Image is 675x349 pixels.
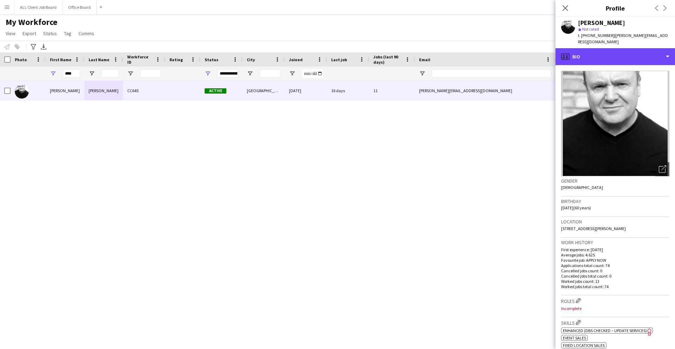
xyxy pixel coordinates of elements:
span: Last job [331,57,347,62]
p: Incomplete [561,306,669,311]
button: Open Filter Menu [419,70,425,77]
div: [GEOGRAPHIC_DATA] [243,81,285,100]
p: Worked jobs total count: 74 [561,284,669,289]
div: [PERSON_NAME] [46,81,84,100]
div: [PERSON_NAME] [578,20,625,26]
span: Status [205,57,218,62]
a: View [3,29,18,38]
span: Jobs (last 90 days) [373,54,402,65]
p: Worked jobs count: 13 [561,279,669,284]
span: Rating [169,57,183,62]
button: Open Filter Menu [50,70,56,77]
button: Open Filter Menu [127,70,134,77]
app-action-btn: Advanced filters [29,43,38,51]
button: Open Filter Menu [247,70,253,77]
h3: Skills [561,319,669,326]
a: Status [40,29,60,38]
span: City [247,57,255,62]
div: Bio [555,48,675,65]
div: [DATE] [285,81,327,100]
input: City Filter Input [259,69,281,78]
h3: Profile [555,4,675,13]
button: Office Board [63,0,97,14]
span: Fixed location sales [563,343,605,348]
button: ALL Client Job Board [14,0,63,14]
div: [PERSON_NAME][EMAIL_ADDRESS][DOMAIN_NAME] [415,81,555,100]
p: Applications total count: 74 [561,263,669,268]
h3: Gender [561,178,669,184]
img: Crew avatar or photo [561,71,669,176]
h3: Work history [561,239,669,246]
button: Open Filter Menu [205,70,211,77]
p: Average jobs: 4.625 [561,252,669,258]
span: Comms [78,30,94,37]
p: Cancelled jobs count: 0 [561,268,669,273]
img: Mike Brooks [15,84,29,99]
a: Tag [61,29,74,38]
span: My Workforce [6,17,57,27]
input: Joined Filter Input [302,69,323,78]
span: Workforce ID [127,54,153,65]
span: Active [205,88,226,94]
span: View [6,30,15,37]
span: [STREET_ADDRESS][PERSON_NAME] [561,226,626,231]
div: 16 days [327,81,369,100]
input: First Name Filter Input [63,69,80,78]
span: Joined [289,57,303,62]
span: [DATE] (60 years) [561,205,591,210]
app-action-btn: Export XLSX [39,43,48,51]
p: First experience: [DATE] [561,247,669,252]
button: Open Filter Menu [89,70,95,77]
span: Status [43,30,57,37]
span: Event sales [563,335,586,341]
button: Open Filter Menu [289,70,295,77]
div: CC645 [123,81,165,100]
input: Email Filter Input [432,69,551,78]
span: Tag [64,30,71,37]
span: Email [419,57,430,62]
div: Open photos pop-in [655,162,669,176]
h3: Birthday [561,198,669,204]
span: [DEMOGRAPHIC_DATA] [561,185,603,190]
h3: Location [561,218,669,225]
span: Photo [15,57,27,62]
input: Workforce ID Filter Input [140,69,161,78]
div: [PERSON_NAME] [84,81,123,100]
span: | [PERSON_NAME][EMAIL_ADDRESS][DOMAIN_NAME] [578,33,668,44]
span: Enhanced (DBS Checked – Update Services) [563,328,647,333]
span: First Name [50,57,71,62]
span: Last Name [89,57,109,62]
span: Not rated [582,26,599,32]
a: Comms [76,29,97,38]
span: t. [PHONE_NUMBER] [578,33,615,38]
a: Export [20,29,39,38]
h3: Roles [561,297,669,304]
input: Last Name Filter Input [101,69,119,78]
p: Favourite job: APPLY NOW [561,258,669,263]
span: Export [22,30,36,37]
div: 11 [369,81,415,100]
p: Cancelled jobs total count: 0 [561,273,669,279]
